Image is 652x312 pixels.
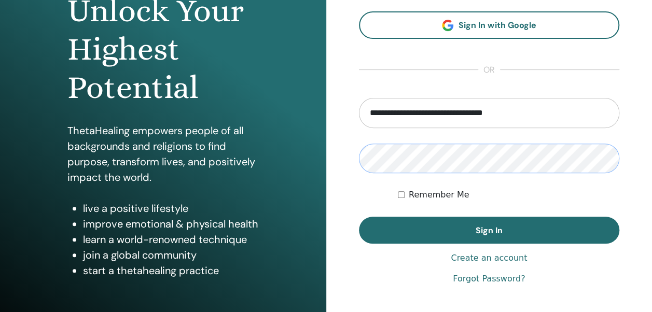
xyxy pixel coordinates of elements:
[359,217,620,244] button: Sign In
[359,11,620,39] a: Sign In with Google
[478,64,500,76] span: or
[83,232,259,247] li: learn a world-renowned technique
[67,123,259,185] p: ThetaHealing empowers people of all backgrounds and religions to find purpose, transform lives, a...
[476,225,503,236] span: Sign In
[83,216,259,232] li: improve emotional & physical health
[453,273,525,285] a: Forgot Password?
[409,189,469,201] label: Remember Me
[451,252,527,264] a: Create an account
[83,263,259,278] li: start a thetahealing practice
[398,189,619,201] div: Keep me authenticated indefinitely or until I manually logout
[83,201,259,216] li: live a positive lifestyle
[83,247,259,263] li: join a global community
[459,20,536,31] span: Sign In with Google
